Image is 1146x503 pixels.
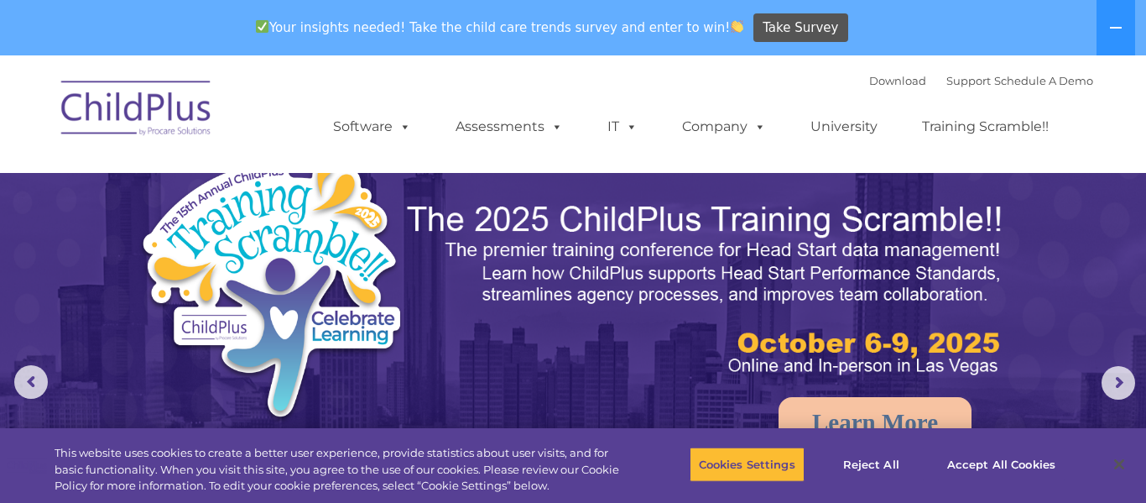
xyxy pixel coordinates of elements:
a: Schedule A Demo [994,74,1093,87]
a: Company [665,110,783,144]
font: | [869,74,1093,87]
span: Phone number [233,180,305,192]
button: Close [1101,446,1138,483]
button: Reject All [819,447,924,482]
a: Assessments [439,110,580,144]
span: Take Survey [763,13,838,43]
a: Learn More [779,397,971,448]
a: IT [591,110,654,144]
a: Support [946,74,991,87]
a: Take Survey [753,13,848,43]
img: ChildPlus by Procare Solutions [53,69,221,153]
span: Last name [233,111,284,123]
img: 👏 [731,20,743,33]
span: Your insights needed! Take the child care trends survey and enter to win! [248,11,751,44]
button: Accept All Cookies [938,447,1065,482]
a: Download [869,74,926,87]
img: ✅ [256,20,268,33]
a: Software [316,110,428,144]
button: Cookies Settings [690,447,805,482]
a: University [794,110,894,144]
div: This website uses cookies to create a better user experience, provide statistics about user visit... [55,445,630,495]
a: Training Scramble!! [905,110,1065,144]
